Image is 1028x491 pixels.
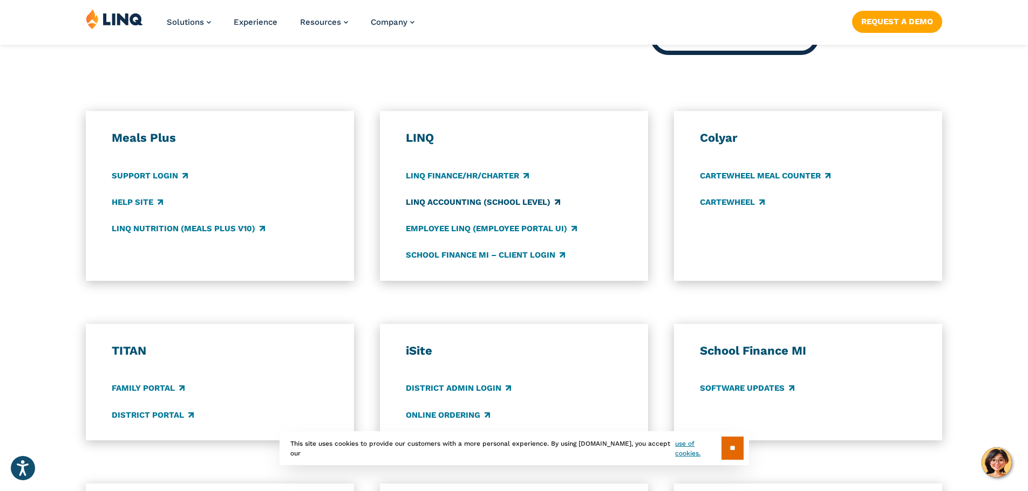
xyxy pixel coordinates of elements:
[406,130,623,146] h3: LINQ
[300,17,348,27] a: Resources
[112,383,185,395] a: Family Portal
[234,17,277,27] a: Experience
[852,9,942,32] nav: Button Navigation
[86,9,143,29] img: LINQ | K‑12 Software
[406,223,577,234] a: Employee LINQ (Employee Portal UI)
[675,439,721,458] a: use of cookies.
[700,383,794,395] a: Software Updates
[406,196,560,208] a: LINQ Accounting (school level)
[112,223,265,234] a: LINQ Nutrition (Meals Plus v10)
[300,17,341,27] span: Resources
[112,343,329,358] h3: TITAN
[167,9,414,44] nav: Primary Navigation
[700,196,765,208] a: CARTEWHEEL
[406,383,511,395] a: District Admin Login
[112,196,163,208] a: Help Site
[406,249,565,261] a: School Finance MI – Client Login
[280,431,749,465] div: This site uses cookies to provide our customers with a more personal experience. By using [DOMAIN...
[700,343,917,358] h3: School Finance MI
[406,409,490,421] a: Online Ordering
[112,130,329,146] h3: Meals Plus
[112,409,194,421] a: District Portal
[167,17,211,27] a: Solutions
[852,11,942,32] a: Request a Demo
[371,17,414,27] a: Company
[167,17,204,27] span: Solutions
[112,170,188,182] a: Support Login
[982,447,1012,478] button: Hello, have a question? Let’s chat.
[406,343,623,358] h3: iSite
[700,170,830,182] a: CARTEWHEEL Meal Counter
[700,130,917,146] h3: Colyar
[406,170,529,182] a: LINQ Finance/HR/Charter
[371,17,407,27] span: Company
